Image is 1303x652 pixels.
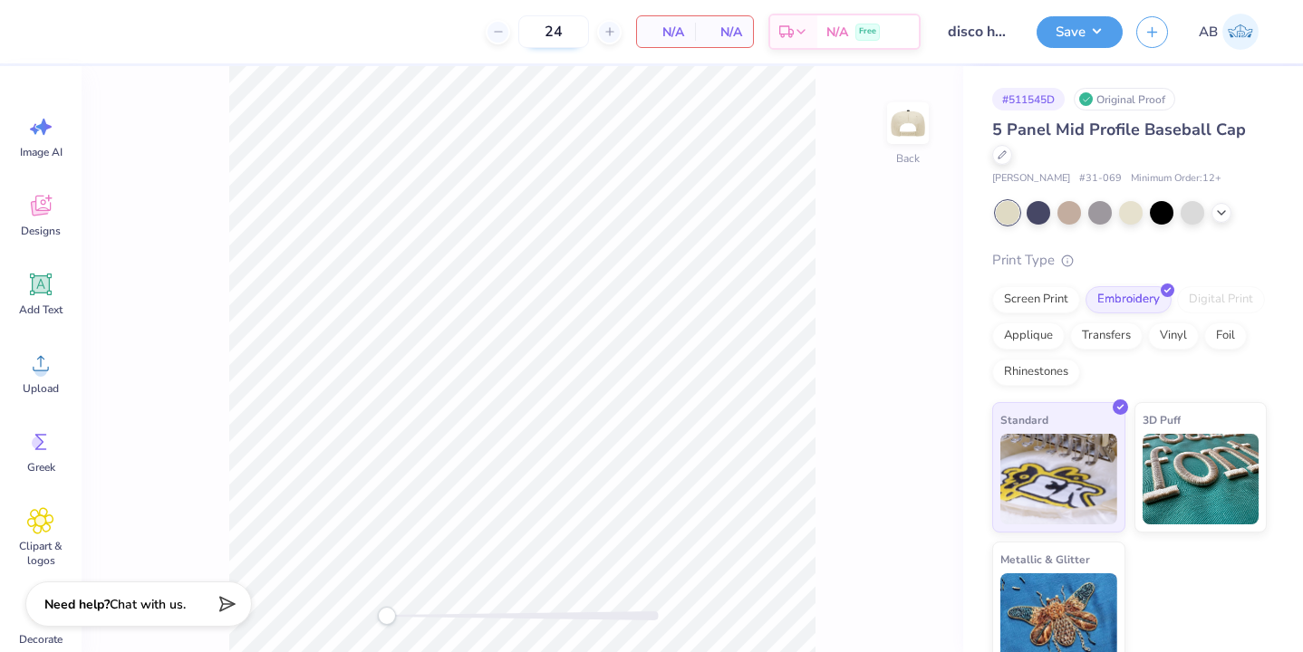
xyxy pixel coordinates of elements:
[648,23,684,42] span: N/A
[1000,550,1090,569] span: Metallic & Glitter
[23,381,59,396] span: Upload
[110,596,186,613] span: Chat with us.
[934,14,1023,50] input: Untitled Design
[890,105,926,141] img: Back
[1204,322,1247,350] div: Foil
[992,286,1080,313] div: Screen Print
[1191,14,1267,50] a: AB
[1177,286,1265,313] div: Digital Print
[992,88,1065,110] div: # 511545D
[992,119,1246,140] span: 5 Panel Mid Profile Baseball Cap
[1222,14,1259,50] img: Amanda Barasa
[859,25,876,38] span: Free
[1143,434,1260,524] img: 3D Puff
[992,359,1080,386] div: Rhinestones
[378,607,396,625] div: Accessibility label
[1086,286,1172,313] div: Embroidery
[1074,88,1175,110] div: Original Proof
[1143,410,1181,429] span: 3D Puff
[1131,171,1221,187] span: Minimum Order: 12 +
[1199,22,1218,43] span: AB
[11,539,71,568] span: Clipart & logos
[518,15,589,48] input: – –
[992,322,1065,350] div: Applique
[21,224,61,238] span: Designs
[44,596,110,613] strong: Need help?
[19,632,63,647] span: Decorate
[1070,322,1143,350] div: Transfers
[27,460,55,475] span: Greek
[1000,434,1117,524] img: Standard
[992,171,1070,187] span: [PERSON_NAME]
[826,23,848,42] span: N/A
[1148,322,1199,350] div: Vinyl
[1000,410,1048,429] span: Standard
[706,23,742,42] span: N/A
[992,250,1267,271] div: Print Type
[896,150,920,167] div: Back
[20,145,63,159] span: Image AI
[1079,171,1122,187] span: # 31-069
[19,302,63,317] span: Add Text
[1037,16,1123,48] button: Save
